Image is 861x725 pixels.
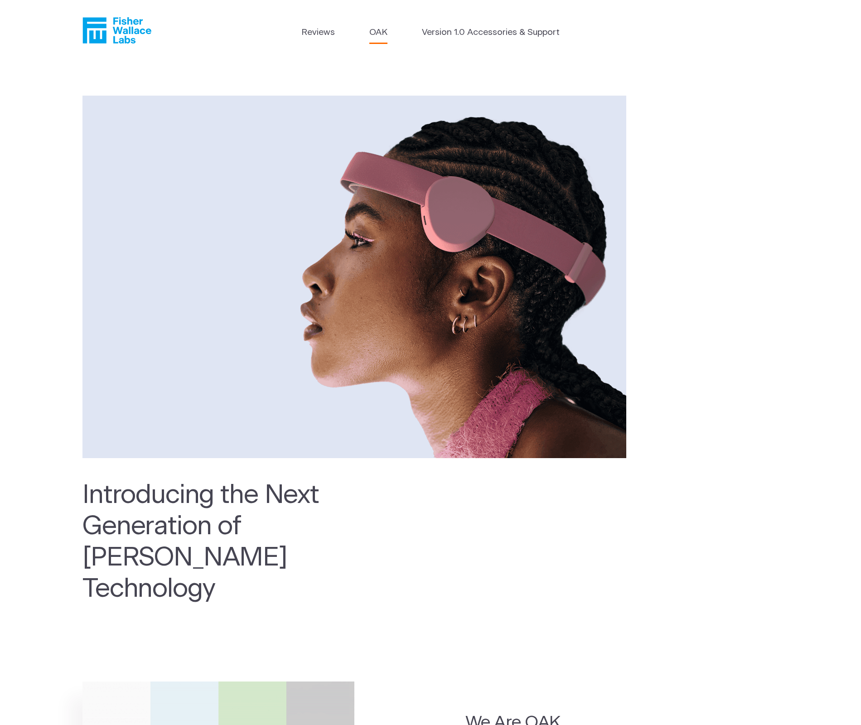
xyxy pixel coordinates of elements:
a: Version 1.0 Accessories & Support [422,26,560,39]
a: Reviews [301,26,335,39]
h2: Introducing the Next Generation of [PERSON_NAME] Technology [82,480,418,605]
img: woman_oak_pink.png [82,96,626,458]
a: Fisher Wallace [82,17,151,43]
a: OAK [369,26,387,39]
